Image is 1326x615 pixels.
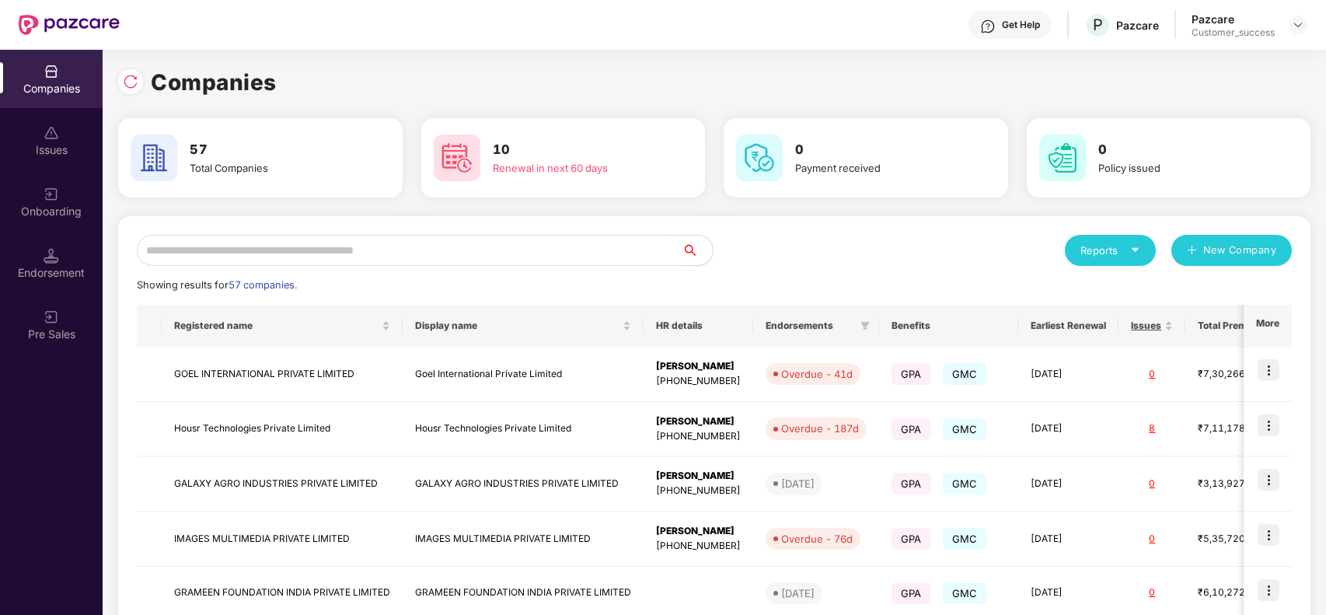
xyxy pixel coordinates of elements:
[1244,305,1292,347] th: More
[656,484,741,498] div: [PHONE_NUMBER]
[1198,421,1275,436] div: ₹7,11,178.92
[656,469,741,484] div: [PERSON_NAME]
[681,235,714,266] button: search
[1258,524,1279,546] img: icon
[781,531,853,547] div: Overdue - 76d
[162,347,403,402] td: GOEL INTERNATIONAL PRIVATE LIMITED
[1131,320,1161,332] span: Issues
[892,582,931,604] span: GPA
[1258,469,1279,491] img: icon
[434,135,480,181] img: svg+xml;base64,PHN2ZyB4bWxucz0iaHR0cDovL3d3dy53My5vcmcvMjAwMC9zdmciIHdpZHRoPSI2MCIgaGVpZ2h0PSI2MC...
[1039,135,1086,181] img: svg+xml;base64,PHN2ZyB4bWxucz0iaHR0cDovL3d3dy53My5vcmcvMjAwMC9zdmciIHdpZHRoPSI2MCIgaGVpZ2h0PSI2MC...
[656,539,741,554] div: [PHONE_NUMBER]
[1131,367,1173,382] div: 0
[123,74,138,89] img: svg+xml;base64,PHN2ZyBpZD0iUmVsb2FkLTMyeDMyIiB4bWxucz0iaHR0cDovL3d3dy53My5vcmcvMjAwMC9zdmciIHdpZH...
[403,347,644,402] td: Goel International Private Limited
[162,512,403,567] td: IMAGES MULTIMEDIA PRIVATE LIMITED
[1018,402,1118,457] td: [DATE]
[1098,140,1267,160] h3: 0
[892,528,931,550] span: GPA
[493,160,661,176] div: Renewal in next 60 days
[1192,26,1275,39] div: Customer_success
[681,244,713,257] span: search
[892,363,931,385] span: GPA
[44,309,59,325] img: svg+xml;base64,PHN2ZyB3aWR0aD0iMjAiIGhlaWdodD0iMjAiIHZpZXdCb3g9IjAgMCAyMCAyMCIgZmlsbD0ibm9uZSIgeG...
[656,524,741,539] div: [PERSON_NAME]
[162,402,403,457] td: Housr Technologies Private Limited
[1098,160,1267,176] div: Policy issued
[781,366,853,382] div: Overdue - 41d
[19,15,120,35] img: New Pazcare Logo
[1258,414,1279,436] img: icon
[190,140,358,160] h3: 57
[1187,245,1197,257] span: plus
[1018,512,1118,567] td: [DATE]
[151,65,277,100] h1: Companies
[736,135,783,181] img: svg+xml;base64,PHN2ZyB4bWxucz0iaHR0cDovL3d3dy53My5vcmcvMjAwMC9zdmciIHdpZHRoPSI2MCIgaGVpZ2h0PSI2MC...
[943,528,987,550] span: GMC
[1198,320,1264,332] span: Total Premium
[656,414,741,429] div: [PERSON_NAME]
[403,456,644,512] td: GALAXY AGRO INDUSTRIES PRIVATE LIMITED
[781,585,815,601] div: [DATE]
[1118,305,1185,347] th: Issues
[44,187,59,202] img: svg+xml;base64,PHN2ZyB3aWR0aD0iMjAiIGhlaWdodD0iMjAiIHZpZXdCb3g9IjAgMCAyMCAyMCIgZmlsbD0ibm9uZSIgeG...
[44,125,59,141] img: svg+xml;base64,PHN2ZyBpZD0iSXNzdWVzX2Rpc2FibGVkIiB4bWxucz0iaHR0cDovL3d3dy53My5vcmcvMjAwMC9zdmciIH...
[656,374,741,389] div: [PHONE_NUMBER]
[1116,18,1159,33] div: Pazcare
[860,321,870,330] span: filter
[415,320,619,332] span: Display name
[766,320,854,332] span: Endorsements
[229,279,297,291] span: 57 companies.
[1131,532,1173,547] div: 0
[656,429,741,444] div: [PHONE_NUMBER]
[190,160,358,176] div: Total Companies
[131,135,177,181] img: svg+xml;base64,PHN2ZyB4bWxucz0iaHR0cDovL3d3dy53My5vcmcvMjAwMC9zdmciIHdpZHRoPSI2MCIgaGVpZ2h0PSI2MC...
[1131,585,1173,600] div: 0
[795,140,964,160] h3: 0
[162,456,403,512] td: GALAXY AGRO INDUSTRIES PRIVATE LIMITED
[1080,243,1140,258] div: Reports
[857,316,873,335] span: filter
[795,160,964,176] div: Payment received
[1198,477,1275,491] div: ₹3,13,927.2
[44,248,59,264] img: svg+xml;base64,PHN2ZyB3aWR0aD0iMTQuNSIgaGVpZ2h0PSIxNC41IiB2aWV3Qm94PSIwIDAgMTYgMTYiIGZpbGw9Im5vbm...
[1292,19,1304,31] img: svg+xml;base64,PHN2ZyBpZD0iRHJvcGRvd24tMzJ4MzIiIHhtbG5zPSJodHRwOi8vd3d3LnczLm9yZy8yMDAwL3N2ZyIgd2...
[162,305,403,347] th: Registered name
[1192,12,1275,26] div: Pazcare
[1093,16,1103,34] span: P
[44,64,59,79] img: svg+xml;base64,PHN2ZyBpZD0iQ29tcGFuaWVzIiB4bWxucz0iaHR0cDovL3d3dy53My5vcmcvMjAwMC9zdmciIHdpZHRoPS...
[1018,456,1118,512] td: [DATE]
[1258,359,1279,381] img: icon
[1131,477,1173,491] div: 0
[1171,235,1292,266] button: plusNew Company
[1018,305,1118,347] th: Earliest Renewal
[892,473,931,494] span: GPA
[1002,19,1040,31] div: Get Help
[943,363,987,385] span: GMC
[1131,421,1173,436] div: 8
[403,512,644,567] td: IMAGES MULTIMEDIA PRIVATE LIMITED
[1130,245,1140,255] span: caret-down
[943,418,987,440] span: GMC
[879,305,1018,347] th: Benefits
[781,476,815,491] div: [DATE]
[781,421,859,436] div: Overdue - 187d
[1258,579,1279,601] img: icon
[1198,367,1275,382] div: ₹7,30,266.6
[403,305,644,347] th: Display name
[493,140,661,160] h3: 10
[980,19,996,34] img: svg+xml;base64,PHN2ZyBpZD0iSGVscC0zMngzMiIgeG1sbnM9Imh0dHA6Ly93d3cudzMub3JnLzIwMDAvc3ZnIiB3aWR0aD...
[943,582,987,604] span: GMC
[892,418,931,440] span: GPA
[1185,305,1288,347] th: Total Premium
[1018,347,1118,402] td: [DATE]
[644,305,753,347] th: HR details
[1203,243,1277,258] span: New Company
[137,279,297,291] span: Showing results for
[403,402,644,457] td: Housr Technologies Private Limited
[943,473,987,494] span: GMC
[1198,585,1275,600] div: ₹6,10,272.4
[1198,532,1275,547] div: ₹5,35,720
[656,359,741,374] div: [PERSON_NAME]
